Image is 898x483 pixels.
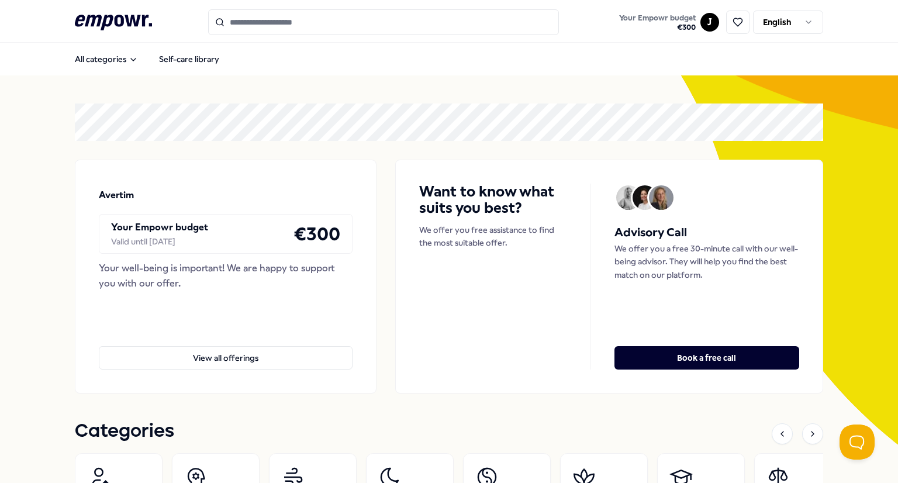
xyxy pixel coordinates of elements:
button: Your Empowr budget€300 [617,11,698,34]
p: Avertim [99,188,134,203]
div: Your well-being is important! We are happy to support you with our offer. [99,261,353,291]
a: Your Empowr budget€300 [614,10,700,34]
p: We offer you free assistance to find the most suitable offer. [419,223,567,250]
button: View all offerings [99,346,353,370]
img: Avatar [616,185,641,210]
button: J [700,13,719,32]
nav: Main [65,47,229,71]
img: Avatar [649,185,673,210]
img: Avatar [633,185,657,210]
button: Book a free call [614,346,799,370]
h1: Categories [75,417,174,446]
a: View all offerings [99,327,353,370]
p: Your Empowr budget [111,220,208,235]
h4: € 300 [293,219,340,249]
p: We offer you a free 30-minute call with our well-being advisor. They will help you find the best ... [614,242,799,281]
h5: Advisory Call [614,223,799,242]
input: Search for products, categories or subcategories [208,9,559,35]
div: Valid until [DATE] [111,235,208,248]
button: All categories [65,47,147,71]
span: Your Empowr budget [619,13,696,23]
a: Self-care library [150,47,229,71]
iframe: Help Scout Beacon - Open [840,425,875,460]
h4: Want to know what suits you best? [419,184,567,216]
span: € 300 [619,23,696,32]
